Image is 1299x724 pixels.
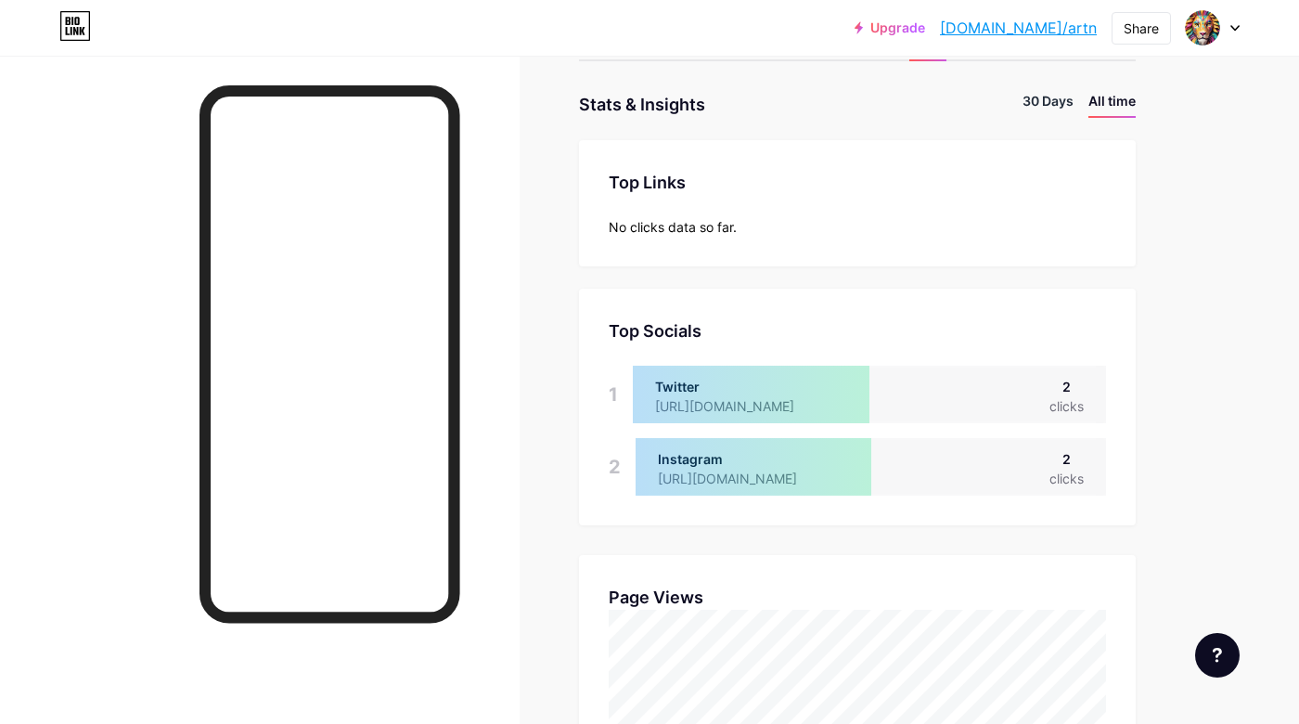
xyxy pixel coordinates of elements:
[1124,19,1159,38] div: Share
[609,585,1106,610] div: Page Views
[609,318,1106,343] div: Top Socials
[940,17,1097,39] a: [DOMAIN_NAME]/artn
[1185,10,1220,45] img: Ary Correia Filho
[1049,449,1084,469] div: 2
[1022,91,1074,118] li: 30 Days
[579,91,705,118] div: Stats & Insights
[609,170,1106,195] div: Top Links
[609,217,1106,237] div: No clicks data so far.
[609,438,621,496] div: 2
[1049,396,1084,416] div: clicks
[609,366,618,423] div: 1
[1049,469,1084,488] div: clicks
[1049,377,1084,396] div: 2
[1088,91,1136,118] li: All time
[855,20,925,35] a: Upgrade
